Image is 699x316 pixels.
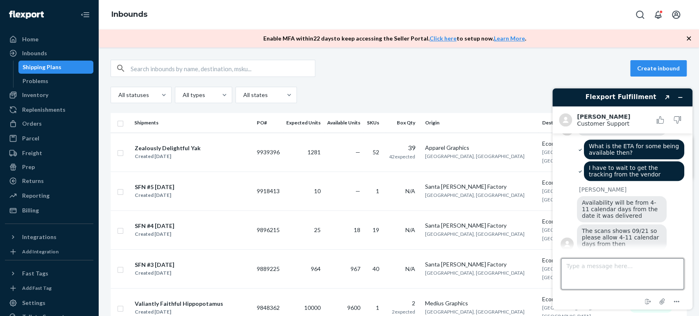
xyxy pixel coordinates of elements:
[5,189,93,202] a: Reporting
[668,7,684,23] button: Open account menu
[386,113,422,133] th: Box Qty
[5,160,93,174] a: Prep
[253,172,283,210] td: 9918413
[5,174,93,187] a: Returns
[131,113,253,133] th: Shipments
[135,152,201,160] div: Created [DATE]
[283,113,324,133] th: Expected Units
[376,304,379,311] span: 1
[5,283,93,293] a: Add Fast Tag
[314,226,321,233] span: 25
[5,230,93,244] button: Integrations
[425,260,536,269] div: Santa [PERSON_NAME] Factory
[5,147,93,160] a: Freight
[425,270,525,276] span: [GEOGRAPHIC_DATA], [GEOGRAPHIC_DATA]
[9,11,44,19] img: Flexport logo
[5,117,93,130] a: Orders
[542,178,623,187] div: Ecom Forwarding
[5,132,93,145] a: Parcel
[373,149,379,156] span: 52
[77,7,93,23] button: Close Navigation
[22,35,38,43] div: Home
[5,103,93,116] a: Replenishments
[542,140,623,148] div: Ecom Forwarding
[22,149,42,157] div: Freight
[392,309,415,315] span: 2 expected
[376,187,379,194] span: 1
[22,233,57,241] div: Integrations
[22,248,59,255] div: Add Integration
[373,265,379,272] span: 40
[351,265,360,272] span: 967
[5,296,93,309] a: Settings
[355,187,360,194] span: —
[405,226,415,233] span: N/A
[18,61,94,74] a: Shipping Plans
[311,265,321,272] span: 964
[5,247,93,257] a: Add Integration
[546,82,699,316] iframe: Find more information here
[22,177,44,185] div: Returns
[135,191,174,199] div: Created [DATE]
[242,91,243,99] input: All states
[425,309,525,315] span: [GEOGRAPHIC_DATA], [GEOGRAPHIC_DATA]
[18,6,35,13] span: Chat
[542,266,592,280] span: [GEOGRAPHIC_DATA], [GEOGRAPHIC_DATA]
[253,133,283,172] td: 9939396
[5,267,93,280] button: Fast Tags
[542,295,623,303] div: Ecom Forwarding
[425,192,525,198] span: [GEOGRAPHIC_DATA], [GEOGRAPHIC_DATA]
[430,35,457,42] a: Click here
[405,265,415,272] span: N/A
[22,120,42,128] div: Orders
[18,74,94,88] a: Problems
[22,284,52,291] div: Add Fast Tag
[389,299,415,307] div: 2
[632,7,648,23] button: Open Search Box
[263,34,526,43] p: Enable MFA within 22 days to keep accessing the Seller Portal. to setup now. .
[364,113,386,133] th: SKUs
[542,188,592,203] span: [GEOGRAPHIC_DATA], [GEOGRAPHIC_DATA]
[425,183,536,191] div: Santa [PERSON_NAME] Factory
[253,210,283,249] td: 9896215
[425,221,536,230] div: Santa [PERSON_NAME] Factory
[135,222,174,230] div: SFN #4 [DATE]
[22,192,50,200] div: Reporting
[253,249,283,288] td: 9889225
[324,113,364,133] th: Available Units
[135,183,174,191] div: SFN #5 [DATE]
[5,47,93,60] a: Inbounds
[542,149,592,164] span: [GEOGRAPHIC_DATA], [GEOGRAPHIC_DATA]
[542,227,592,242] span: [GEOGRAPHIC_DATA], [GEOGRAPHIC_DATA]
[135,308,223,316] div: Created [DATE]
[422,113,539,133] th: Origin
[538,113,627,133] th: Destination
[425,299,536,307] div: Medius Graphics
[131,60,315,77] input: Search inbounds by name, destination, msku...
[135,261,174,269] div: SFN #3 [DATE]
[135,144,201,152] div: Zealously Delightful Yak
[389,153,415,160] span: 42 expected
[354,226,360,233] span: 18
[314,187,321,194] span: 10
[135,269,174,277] div: Created [DATE]
[630,60,687,77] button: Create inbound
[425,144,536,152] div: Apparel Graphics
[22,206,39,214] div: Billing
[22,134,39,142] div: Parcel
[135,230,174,238] div: Created [DATE]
